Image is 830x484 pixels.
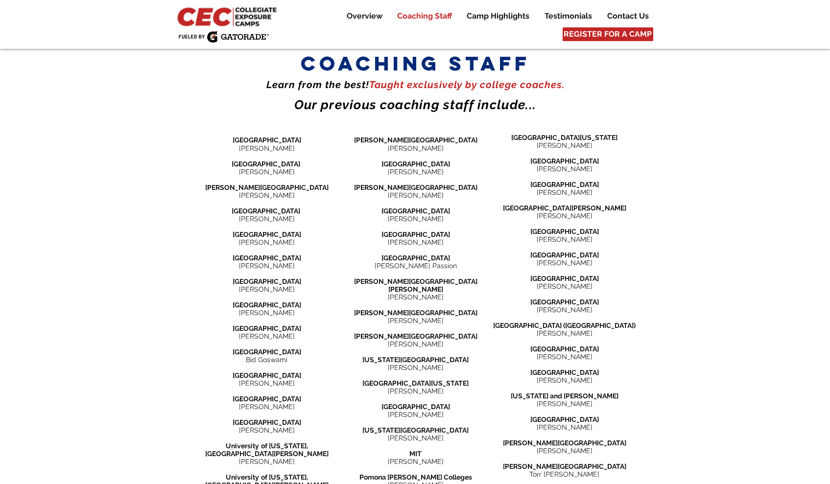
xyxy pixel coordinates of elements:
[239,309,295,317] span: [PERSON_NAME]
[226,442,259,450] span: University
[381,403,450,411] span: [GEOGRAPHIC_DATA]
[342,10,387,22] p: Overview
[239,332,295,340] span: [PERSON_NAME]
[530,345,599,353] span: [GEOGRAPHIC_DATA]
[503,462,626,470] span: [PERSON_NAME][GEOGRAPHIC_DATA]
[233,136,301,144] span: [GEOGRAPHIC_DATA]
[537,447,593,455] span: [PERSON_NAME]
[602,10,654,22] p: Contact Us
[388,317,444,324] span: [PERSON_NAME]
[388,364,444,371] span: [PERSON_NAME]
[390,10,459,22] a: Coaching Staff
[301,51,530,76] span: coaching staff
[537,235,593,243] span: [PERSON_NAME]
[239,403,295,411] span: [PERSON_NAME]
[354,332,477,340] span: [PERSON_NAME][GEOGRAPHIC_DATA]
[537,400,593,408] span: [PERSON_NAME]
[354,184,477,191] span: [PERSON_NAME][GEOGRAPHIC_DATA]
[388,387,444,395] span: [PERSON_NAME]
[381,230,450,238] span: [GEOGRAPHIC_DATA]
[540,10,597,22] p: Testimonials
[564,29,652,40] span: REGISTER FOR A CAMP
[362,426,469,434] span: [US_STATE][GEOGRAPHIC_DATA]
[239,379,295,387] span: [PERSON_NAME]
[530,369,599,376] span: [GEOGRAPHIC_DATA]
[332,10,656,22] nav: Site
[339,10,389,22] a: Overview
[233,277,301,285] span: [GEOGRAPHIC_DATA]
[354,309,477,317] span: [PERSON_NAME][GEOGRAPHIC_DATA]
[226,473,259,481] span: University
[205,184,329,191] span: [PERSON_NAME][GEOGRAPHIC_DATA]
[392,10,457,22] p: Coaching Staff
[530,415,599,423] span: [GEOGRAPHIC_DATA]
[563,27,653,41] a: REGISTER FOR A CAMP
[537,376,593,384] span: [PERSON_NAME]
[178,31,269,43] img: Fueled by Gatorade.png
[530,275,599,282] span: [GEOGRAPHIC_DATA]
[381,160,450,168] span: [GEOGRAPHIC_DATA]
[537,423,593,431] span: [PERSON_NAME]
[239,426,295,434] span: [PERSON_NAME]
[600,10,656,22] a: Contact Us
[388,215,444,223] span: [PERSON_NAME]
[359,473,472,481] span: Pomona [PERSON_NAME] Colleges
[537,141,593,149] span: [PERSON_NAME]
[239,191,295,199] span: [PERSON_NAME]
[239,144,295,152] span: [PERSON_NAME]
[294,97,536,112] span: Our previous coaching staff include...
[381,207,450,215] span: [GEOGRAPHIC_DATA]
[362,379,469,387] span: [GEOGRAPHIC_DATA][US_STATE]
[537,329,593,337] span: [PERSON_NAME]
[233,324,301,332] span: [GEOGRAPHIC_DATA]
[233,371,301,379] span: [GEOGRAPHIC_DATA]
[493,322,636,329] span: [GEOGRAPHIC_DATA] ([GEOGRAPHIC_DATA])
[537,282,593,290] span: [PERSON_NAME]
[239,262,295,270] span: [PERSON_NAME]
[537,353,593,361] span: [PERSON_NAME]
[530,298,599,306] span: [GEOGRAPHIC_DATA]
[530,228,599,235] span: [GEOGRAPHIC_DATA]
[388,340,444,348] span: [PERSON_NAME]
[530,181,599,188] span: [GEOGRAPHIC_DATA]
[381,254,450,262] span: [GEOGRAPHIC_DATA]
[388,191,444,199] span: [PERSON_NAME]
[511,392,618,400] span: [US_STATE] and [PERSON_NAME]
[354,277,477,293] span: [PERSON_NAME][GEOGRAPHIC_DATA][PERSON_NAME]
[233,301,301,309] span: [GEOGRAPHIC_DATA]
[233,230,301,238] span: [GEOGRAPHIC_DATA]
[537,306,593,314] span: [PERSON_NAME]
[233,395,301,403] span: [GEOGRAPHIC_DATA]
[459,10,537,22] a: Camp Highlights
[388,144,444,152] span: [PERSON_NAME]
[530,157,599,165] span: [GEOGRAPHIC_DATA]
[232,207,300,215] span: [GEOGRAPHIC_DATA]
[246,356,287,364] span: Bid Goswami
[537,259,593,267] span: [PERSON_NAME]
[503,439,626,447] span: [PERSON_NAME][GEOGRAPHIC_DATA]
[388,434,444,442] span: [PERSON_NAME]
[462,10,534,22] p: Camp Highlights
[362,356,469,364] span: [US_STATE][GEOGRAPHIC_DATA]
[537,212,593,220] span: [PERSON_NAME]
[537,10,599,22] a: Testimonials
[233,254,301,262] span: [GEOGRAPHIC_DATA]
[537,165,593,173] span: [PERSON_NAME]
[388,458,444,465] span: [PERSON_NAME]
[239,215,295,223] span: [PERSON_NAME]
[232,160,300,168] span: [GEOGRAPHIC_DATA]
[529,470,599,478] span: Torr [PERSON_NAME]
[388,411,444,418] span: [PERSON_NAME]
[266,79,369,91] span: Learn from the best!
[530,251,599,259] span: [GEOGRAPHIC_DATA]
[239,238,295,246] span: [PERSON_NAME]
[409,450,422,458] span: MIT
[239,458,295,465] span: [PERSON_NAME]
[503,204,626,212] span: [GEOGRAPHIC_DATA][PERSON_NAME]
[239,285,295,293] span: [PERSON_NAME]
[537,188,593,196] span: [PERSON_NAME]
[511,134,617,141] span: [GEOGRAPHIC_DATA][US_STATE]
[388,293,444,301] span: [PERSON_NAME]
[369,79,565,91] span: Taught exclusively by college coaches​.
[233,418,301,426] span: [GEOGRAPHIC_DATA]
